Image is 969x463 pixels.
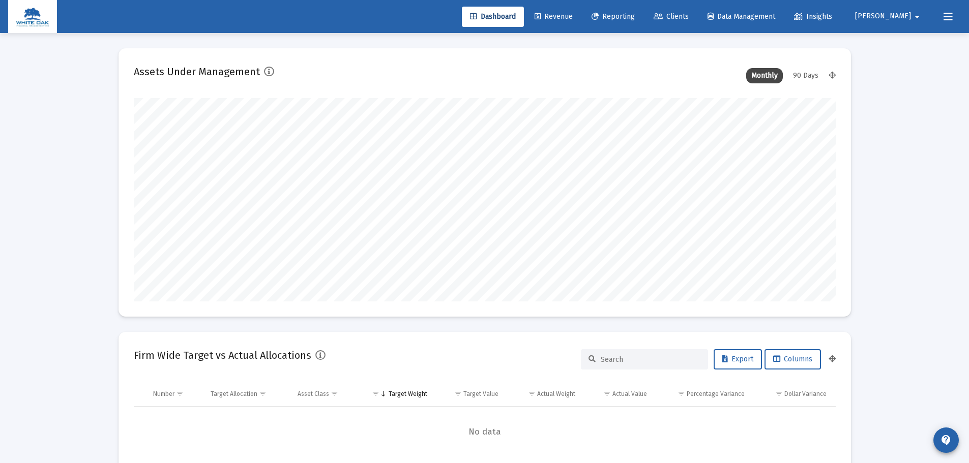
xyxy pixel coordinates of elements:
[16,7,49,27] img: Dashboard
[654,12,689,21] span: Clients
[708,12,775,21] span: Data Management
[134,382,836,457] div: Data grid
[612,390,647,398] div: Actual Value
[134,347,311,363] h2: Firm Wide Target vs Actual Allocations
[526,7,581,27] a: Revenue
[911,7,923,27] mat-icon: arrow_drop_down
[153,390,174,398] div: Number
[134,426,836,438] span: No data
[786,7,840,27] a: Insights
[470,12,516,21] span: Dashboard
[462,7,524,27] a: Dashboard
[788,68,824,83] div: 90 Days
[678,390,685,397] span: Show filter options for column 'Percentage Variance'
[855,12,911,21] span: [PERSON_NAME]
[714,349,762,369] button: Export
[331,390,338,397] span: Show filter options for column 'Asset Class'
[463,390,498,398] div: Target Value
[434,382,506,406] td: Column Target Value
[211,390,257,398] div: Target Allocation
[506,382,582,406] td: Column Actual Weight
[203,382,290,406] td: Column Target Allocation
[773,355,812,363] span: Columns
[259,390,267,397] span: Show filter options for column 'Target Allocation'
[603,390,611,397] span: Show filter options for column 'Actual Value'
[134,64,260,80] h2: Assets Under Management
[699,7,783,27] a: Data Management
[940,434,952,446] mat-icon: contact_support
[765,349,821,369] button: Columns
[592,12,635,21] span: Reporting
[146,382,204,406] td: Column Number
[784,390,827,398] div: Dollar Variance
[372,390,379,397] span: Show filter options for column 'Target Weight'
[176,390,184,397] span: Show filter options for column 'Number'
[794,12,832,21] span: Insights
[645,7,697,27] a: Clients
[290,382,358,406] td: Column Asset Class
[722,355,753,363] span: Export
[528,390,536,397] span: Show filter options for column 'Actual Weight'
[389,390,427,398] div: Target Weight
[746,68,783,83] div: Monthly
[601,355,700,364] input: Search
[583,7,643,27] a: Reporting
[775,390,783,397] span: Show filter options for column 'Dollar Variance'
[537,390,575,398] div: Actual Weight
[843,6,935,26] button: [PERSON_NAME]
[454,390,462,397] span: Show filter options for column 'Target Value'
[358,382,434,406] td: Column Target Weight
[535,12,573,21] span: Revenue
[654,382,752,406] td: Column Percentage Variance
[687,390,745,398] div: Percentage Variance
[298,390,329,398] div: Asset Class
[582,382,654,406] td: Column Actual Value
[752,382,835,406] td: Column Dollar Variance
